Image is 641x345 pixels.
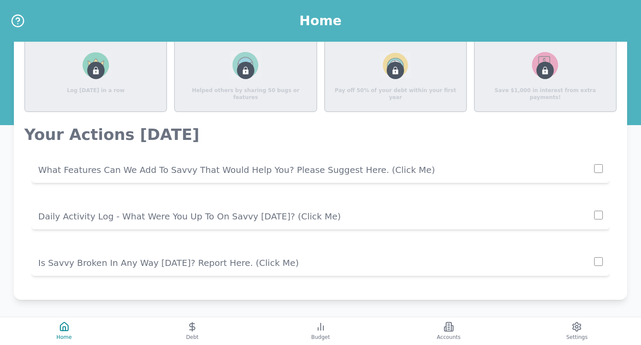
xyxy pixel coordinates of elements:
button: Accounts [385,317,513,345]
div: Rare Badges [24,8,617,112]
button: Debt [128,317,256,345]
span: Debt [186,334,199,341]
p: Is Savvy Broken In Any Way [DATE]? Report Here. (click me) [38,257,594,269]
button: Help [10,13,25,28]
p: Daily Activity Log - What Were You Up To On Savvy [DATE]? (click me) [38,210,594,222]
span: Accounts [437,334,461,341]
span: Home [56,334,72,341]
h1: Home [299,13,342,29]
button: Settings [513,317,641,345]
span: Settings [566,334,588,341]
p: What Features Can We Add To Savvy That Would Help You? Please Suggest Here. (click me) [38,164,594,176]
button: Budget [256,317,385,345]
span: Budget [311,334,330,341]
p: Your Actions [DATE] [24,126,617,143]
